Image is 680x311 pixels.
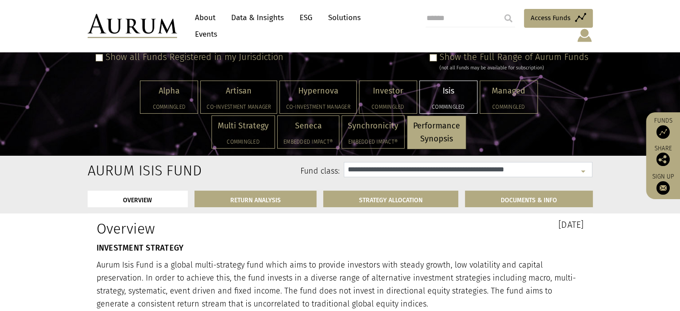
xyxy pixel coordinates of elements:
[656,153,670,166] img: Share this post
[365,85,411,98] p: Investor
[323,191,458,207] a: STRATEGY ALLOCATION
[106,51,283,62] label: Show all Funds Registered in my Jurisdiction
[531,13,570,23] span: Access Funds
[283,139,333,145] h5: Embedded Impact®
[439,51,588,62] label: Show the Full Range of Aurum Funds
[650,173,676,195] a: Sign up
[656,181,670,195] img: Sign up to our newsletter
[97,220,334,237] h1: Overview
[207,85,271,98] p: Artisan
[499,9,517,27] input: Submit
[283,119,333,132] p: Seneca
[194,191,317,207] a: RETURN ANALYSIS
[324,9,365,26] a: Solutions
[146,104,192,110] h5: Commingled
[207,104,271,110] h5: Co-investment Manager
[295,9,317,26] a: ESG
[650,117,676,139] a: Funds
[218,119,269,132] p: Multi Strategy
[286,85,350,98] p: Hypernova
[486,104,532,110] h5: Commingled
[365,104,411,110] h5: Commingled
[88,14,177,38] img: Aurum
[465,191,593,207] a: DOCUMENTS & INFO
[190,26,217,43] a: Events
[97,259,584,310] p: Aurum Isis Fund is a global multi-strategy fund which aims to provide investors with steady growt...
[486,85,532,98] p: Managed
[347,220,584,229] h3: [DATE]
[656,125,670,139] img: Access Funds
[97,243,184,253] strong: INVESTMENT STRATEGY
[576,28,593,43] img: account-icon.svg
[286,104,350,110] h5: Co-investment Manager
[146,85,192,98] p: Alpha
[439,64,588,72] div: (not all Funds may be available for subscription)
[524,9,593,28] a: Access Funds
[190,9,220,26] a: About
[218,139,269,145] h5: Commingled
[650,145,676,166] div: Share
[227,9,288,26] a: Data & Insights
[413,119,460,145] p: Performance Synopsis
[174,166,340,177] label: Fund class:
[348,119,398,132] p: Synchronicity
[426,85,471,98] p: Isis
[426,104,471,110] h5: Commingled
[348,139,398,145] h5: Embedded Impact®
[88,162,160,179] h2: Aurum Isis Fund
